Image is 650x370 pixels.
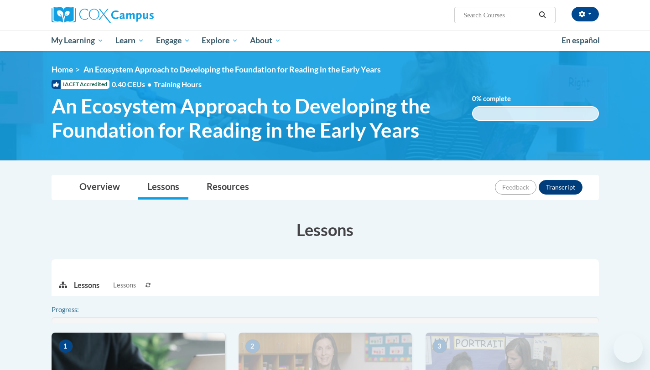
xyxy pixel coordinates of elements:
span: Explore [202,35,238,46]
a: Cox Campus [52,7,225,23]
a: My Learning [46,30,110,51]
a: Home [52,65,73,74]
a: About [244,30,287,51]
span: • [147,80,151,88]
span: 1 [58,339,73,353]
a: Resources [198,175,258,200]
span: Training Hours [154,80,202,88]
span: 0.40 CEUs [112,79,154,89]
span: Learn [115,35,144,46]
span: 3 [432,339,447,353]
button: Search [536,10,549,21]
iframe: Button to launch messaging window [614,334,643,363]
button: Feedback [495,180,536,195]
span: 0 [472,95,476,103]
label: Progress: [52,305,104,315]
a: Explore [196,30,244,51]
a: Engage [150,30,196,51]
h3: Lessons [52,218,599,241]
span: Engage [156,35,190,46]
a: Overview [70,175,129,200]
span: IACET Accredited [52,80,109,89]
button: Transcript [539,180,582,195]
span: An Ecosystem Approach to Developing the Foundation for Reading in the Early Years [52,94,459,142]
input: Search Courses [463,10,536,21]
a: Learn [109,30,150,51]
a: Lessons [138,175,188,200]
div: Main menu [38,30,613,51]
img: Cox Campus [52,7,154,23]
label: % complete [472,94,525,104]
p: Lessons [74,280,99,290]
span: About [250,35,281,46]
span: 2 [245,339,260,353]
span: En español [562,36,600,45]
span: An Ecosystem Approach to Developing the Foundation for Reading in the Early Years [83,65,381,74]
span: Lessons [113,280,136,290]
span: My Learning [51,35,104,46]
button: Account Settings [572,7,599,21]
a: En español [556,31,606,50]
